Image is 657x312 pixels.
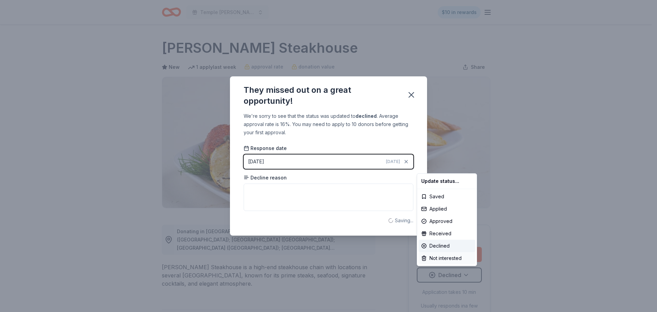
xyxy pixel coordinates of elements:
div: Saved [418,190,475,203]
div: Approved [418,215,475,227]
div: Received [418,227,475,240]
div: Applied [418,203,475,215]
div: Declined [418,240,475,252]
div: Update status... [418,175,475,187]
span: Temple [PERSON_NAME] the Kids Golf Tournament [200,8,255,16]
div: Not interested [418,252,475,264]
